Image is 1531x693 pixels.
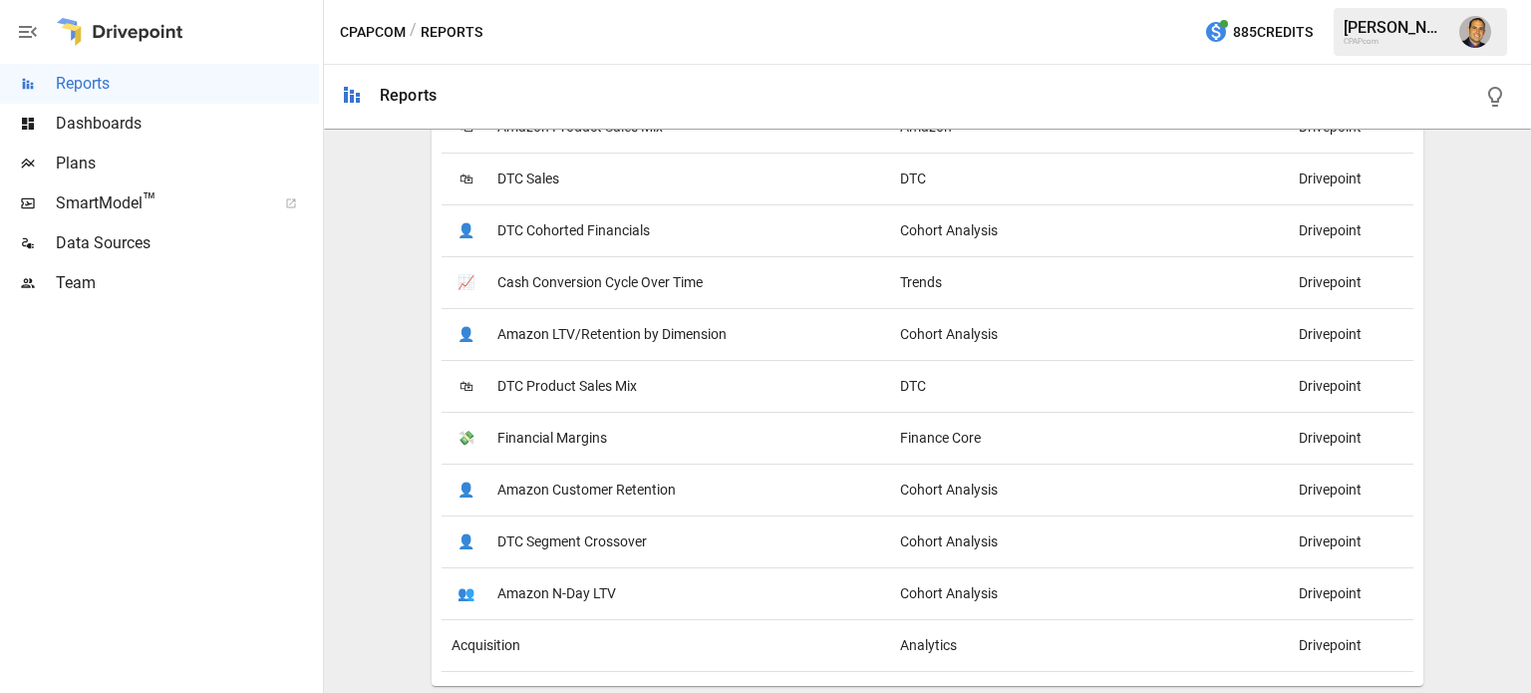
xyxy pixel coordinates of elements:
div: Trends [890,256,1289,308]
div: Cohort Analysis [890,567,1289,619]
div: Cohort Analysis [890,516,1289,567]
span: DTC Sales [497,154,559,204]
span: 👤 [452,476,481,506]
div: / [410,20,417,45]
div: DTC [890,153,1289,204]
div: Cohort Analysis [890,204,1289,256]
span: Amazon Customer Retention [497,465,676,516]
img: Tom Gatto [1459,16,1491,48]
span: Reports [56,72,319,96]
span: 885 Credits [1233,20,1313,45]
span: 👤 [452,527,481,557]
div: Cohort Analysis [890,464,1289,516]
div: Reports [380,86,437,105]
span: Financial Margins [497,413,607,464]
button: 885Credits [1196,14,1321,51]
span: Acquisition [452,620,520,671]
span: 👤 [452,320,481,350]
div: [PERSON_NAME] [1344,18,1447,37]
span: Plans [56,152,319,175]
span: 👤 [452,216,481,246]
span: SmartModel [56,191,263,215]
span: 👥 [452,579,481,609]
span: Amazon LTV/Retention by Dimension [497,309,727,360]
span: 💸 [452,424,481,454]
span: Dashboards [56,112,319,136]
button: CPAPcom [340,20,406,45]
div: CPAPcom [1344,37,1447,46]
span: 📈 [452,268,481,298]
span: ™ [143,188,156,213]
span: 🛍 [452,372,481,402]
span: Amazon N-Day LTV [497,568,616,619]
span: 🛍 [452,113,481,143]
span: DTC Cohorted Financials [497,205,650,256]
div: Cohort Analysis [890,308,1289,360]
span: Cash Conversion Cycle Over Time [497,257,703,308]
span: 🛍 [452,165,481,194]
span: DTC Product Sales Mix [497,361,637,412]
div: Finance Core [890,412,1289,464]
span: DTC Segment Crossover [497,517,647,567]
div: DTC [890,360,1289,412]
span: Data Sources [56,231,319,255]
div: Analytics [890,619,1289,671]
button: Tom Gatto [1447,4,1503,60]
span: Team [56,271,319,295]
